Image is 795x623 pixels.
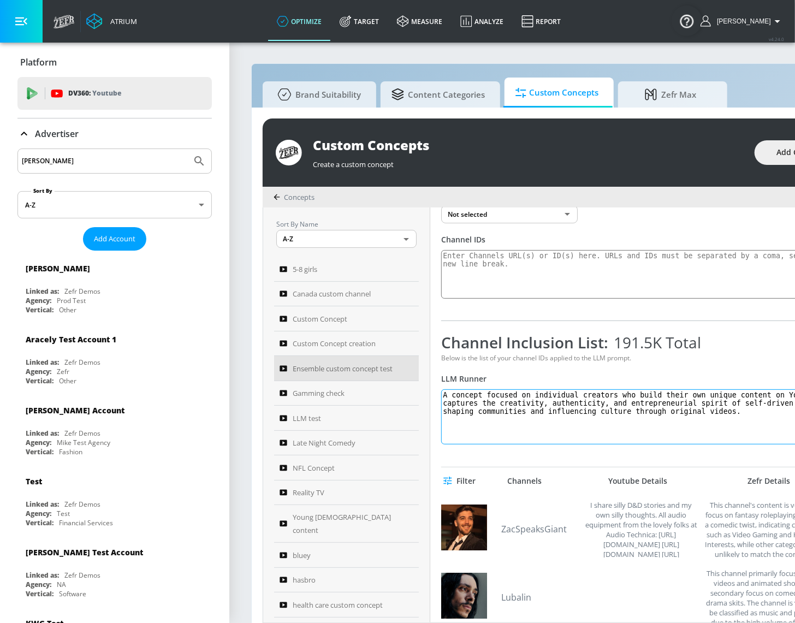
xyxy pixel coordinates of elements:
div: [PERSON_NAME] Test AccountLinked as:Zefr DemosAgency:NAVertical:Software [17,539,212,601]
div: TestLinked as:Zefr DemosAgency:TestVertical:Financial Services [17,468,212,530]
span: 191.5K Total [608,332,701,353]
span: Ensemble custom concept test [293,362,393,375]
span: Canada custom channel [293,287,371,300]
div: Linked as: [26,358,59,367]
span: NFL Concept [293,461,335,474]
span: Add Account [94,233,135,245]
div: Agency: [26,367,51,376]
div: Concepts [274,192,315,202]
div: Test [26,476,42,486]
div: Other [59,305,76,315]
div: Software [59,589,86,598]
div: [PERSON_NAME] AccountLinked as:Zefr DemosAgency:Mike Test AgencyVertical:Fashion [17,397,212,459]
div: Atrium [106,16,137,26]
div: Linked as: [26,287,59,296]
button: Add Account [83,227,146,251]
div: [PERSON_NAME]Linked as:Zefr DemosAgency:Prod TestVertical:Other [17,255,212,317]
p: DV360: [68,87,121,99]
span: 5-8 girls [293,263,317,276]
div: Zefr Demos [64,358,100,367]
a: Canada custom channel [274,282,419,307]
a: Custom Concept creation [274,331,419,357]
img: UCS8fdPNO8SmYO3GoUmEuOag [441,505,487,550]
span: Custom Concept creation [293,337,376,350]
div: Custom Concepts [313,136,744,154]
span: Young [DEMOGRAPHIC_DATA] content [293,511,399,537]
div: Other [59,376,76,385]
div: A-Z [276,230,417,248]
a: Gamming check [274,381,419,406]
button: Submit Search [187,149,211,173]
div: Vertical: [26,376,54,385]
span: v 4.24.0 [769,36,784,42]
span: hasbro [293,573,316,586]
div: DV360: Youtube [17,77,212,110]
a: hasbro [274,568,419,593]
div: Agency: [26,580,51,589]
span: Brand Suitability [274,81,361,108]
div: Youtube Details [578,476,698,486]
a: Atrium [86,13,137,29]
div: Agency: [26,438,51,447]
button: Open Resource Center [672,5,702,36]
div: Prod Test [57,296,86,305]
p: Youtube [92,87,121,99]
a: Custom Concept [274,306,419,331]
p: Advertiser [35,128,79,140]
div: Fashion [59,447,82,456]
div: Vertical: [26,518,54,527]
a: Analyze [452,2,513,41]
div: Financial Services [59,518,113,527]
button: [PERSON_NAME] [701,15,784,28]
div: Linked as: [26,571,59,580]
a: Lubalin [501,591,578,603]
div: NA [57,580,66,589]
div: Zefr [57,367,69,376]
div: Linked as: [26,429,59,438]
span: Reality TV [293,486,324,499]
div: [PERSON_NAME] Test Account [26,547,143,557]
a: measure [388,2,452,41]
span: Custom Concept [293,312,347,325]
div: Mike Test Agency [57,438,110,447]
span: Custom Concepts [515,80,598,106]
span: Zefr Max [629,81,712,108]
div: I share silly D&D stories and my own silly thoughts. All audio equipment from the lovely folks at... [583,500,699,557]
div: Advertiser [17,118,212,149]
button: Filter [441,471,480,491]
span: bluey [293,549,311,562]
span: Content Categories [391,81,485,108]
span: Late Night Comedy [293,436,355,449]
div: Aracely Test Account 1Linked as:Zefr DemosAgency:ZefrVertical:Other [17,326,212,388]
a: Target [331,2,388,41]
label: Sort By [31,187,55,194]
a: Ensemble custom concept test [274,356,419,381]
div: Zefr Demos [64,287,100,296]
a: ZacSpeaksGiant [501,523,578,535]
img: UC8-6D57Us7J6JgGfiAzVl5A [441,573,487,619]
a: NFL Concept [274,455,419,480]
div: [PERSON_NAME] [26,263,90,274]
div: Create a custom concept [313,154,744,169]
div: Aracely Test Account 1 [26,334,116,345]
span: Concepts [284,192,315,202]
div: Platform [17,47,212,78]
span: Gamming check [293,387,345,400]
p: Sort By Name [276,218,417,230]
a: Report [513,2,570,41]
div: Channels [507,476,542,486]
div: Agency: [26,296,51,305]
div: Zefr Demos [64,571,100,580]
div: [PERSON_NAME] Account [26,405,124,416]
a: 5-8 girls [274,257,419,282]
div: Test [57,509,70,518]
a: health care custom concept [274,592,419,618]
div: Zefr Demos [64,500,100,509]
div: A-Z [17,191,212,218]
span: LLM test [293,412,321,425]
span: login as: justin.nim@zefr.com [713,17,771,25]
